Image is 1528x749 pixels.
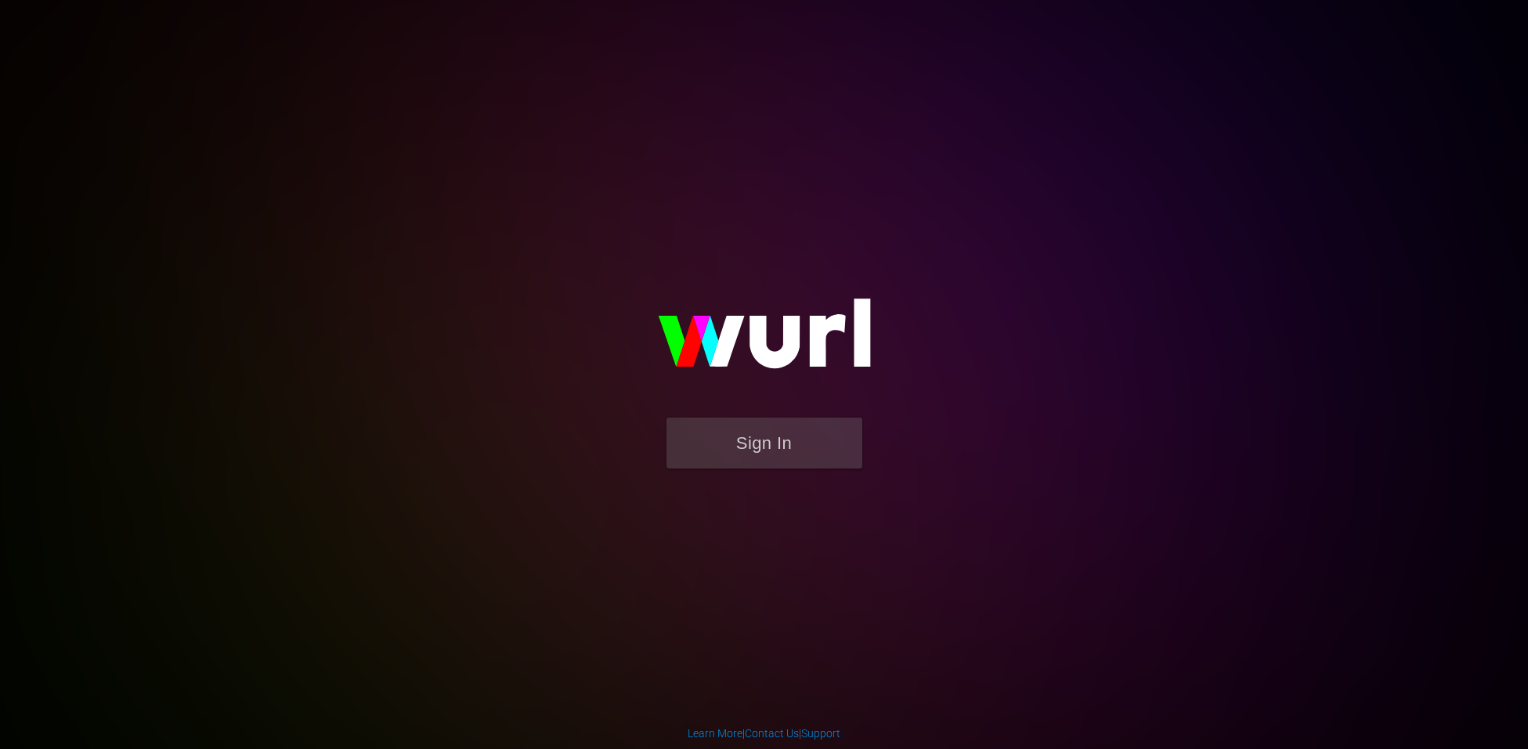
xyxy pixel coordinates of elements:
a: Support [801,727,840,740]
img: wurl-logo-on-black-223613ac3d8ba8fe6dc639794a292ebdb59501304c7dfd60c99c58986ef67473.svg [608,265,921,417]
a: Learn More [688,727,742,740]
a: Contact Us [745,727,799,740]
button: Sign In [666,418,862,469]
div: | | [688,725,840,741]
